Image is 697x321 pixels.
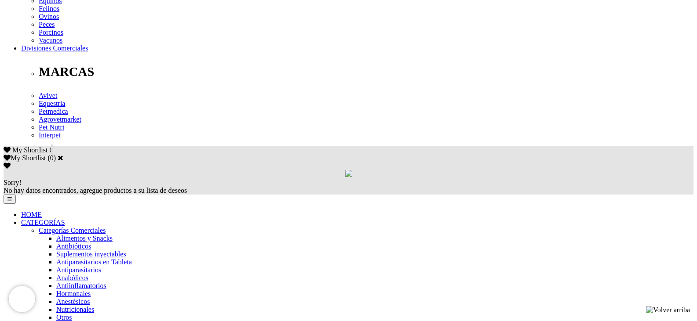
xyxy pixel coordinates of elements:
[39,123,64,131] a: Pet Nutri
[58,154,63,161] a: Cerrar
[39,108,68,115] a: Petmedica
[4,154,46,162] label: My Shortlist
[56,306,94,313] a: Nutricionales
[56,258,132,266] a: Antiparasitarios en Tableta
[39,92,57,99] a: Avivet
[345,170,352,177] img: loading.gif
[56,266,101,274] a: Antiparasitarios
[56,274,88,281] a: Anabólicos
[39,227,106,234] a: Categorías Comerciales
[39,100,65,107] a: Equestria
[50,154,54,162] label: 0
[39,115,81,123] a: Agrovetmarket
[47,154,56,162] span: ( )
[4,179,693,195] div: No hay datos encontrados, agregue productos a su lista de deseos
[39,65,693,79] p: MARCAS
[39,36,62,44] a: Vacunos
[56,290,91,297] a: Hormonales
[56,282,106,289] a: Antiinflamatorios
[646,306,690,314] img: Volver arriba
[21,211,42,218] a: HOME
[56,234,113,242] a: Alimentos y Snacks
[4,179,22,186] span: Sorry!
[9,286,35,312] iframe: Brevo live chat
[39,21,55,28] a: Peces
[39,131,61,139] a: Interpet
[21,219,65,226] a: CATEGORÍAS
[4,195,16,204] button: ☰
[56,250,126,258] a: Suplementos inyectables
[39,5,59,12] a: Felinos
[21,44,88,52] a: Divisiones Comerciales
[56,242,91,250] a: Antibióticos
[39,13,59,20] a: Ovinos
[56,298,90,305] a: Anestésicos
[49,146,53,154] span: 0
[39,29,63,36] a: Porcinos
[56,314,72,321] a: Otros
[12,146,47,154] span: My Shortlist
